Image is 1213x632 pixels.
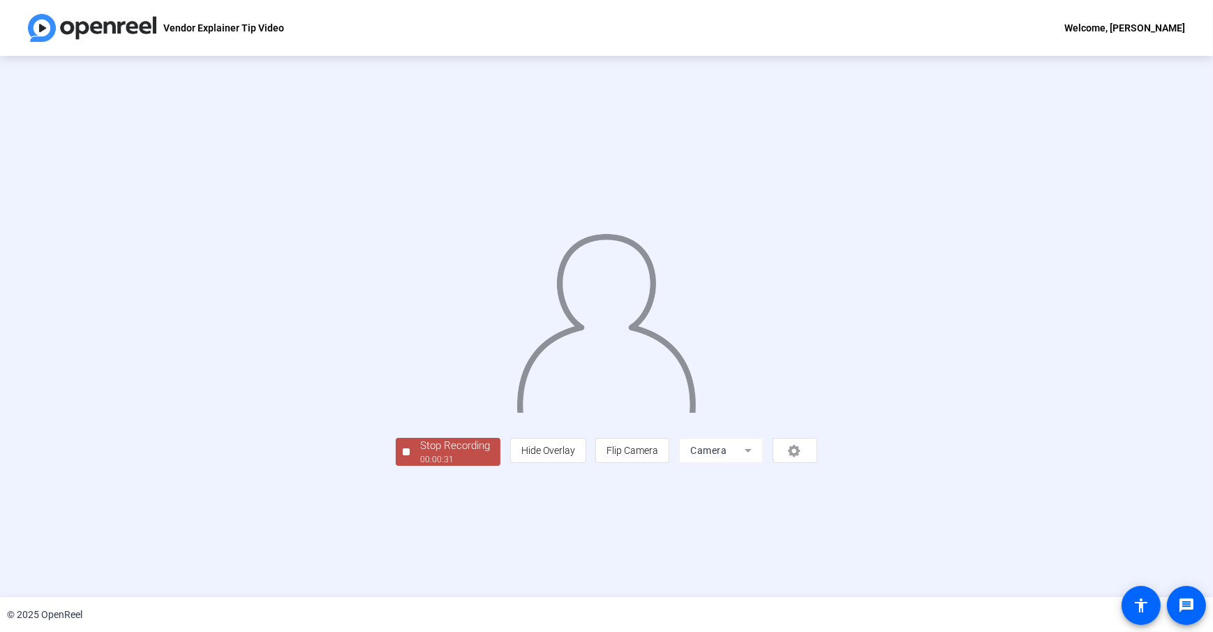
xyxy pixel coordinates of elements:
div: Stop Recording [420,438,490,454]
mat-icon: accessibility [1133,597,1149,614]
img: OpenReel logo [28,14,156,42]
img: overlay [515,223,697,413]
p: Vendor Explainer Tip Video [163,20,284,36]
div: Welcome, [PERSON_NAME] [1064,20,1185,36]
mat-icon: message [1178,597,1195,614]
button: Stop Recording00:00:31 [396,438,500,466]
div: 00:00:31 [420,453,490,466]
button: Flip Camera [595,438,669,463]
span: Hide Overlay [521,445,575,456]
div: © 2025 OpenReel [7,608,82,622]
span: Flip Camera [606,445,658,456]
button: Hide Overlay [510,438,586,463]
